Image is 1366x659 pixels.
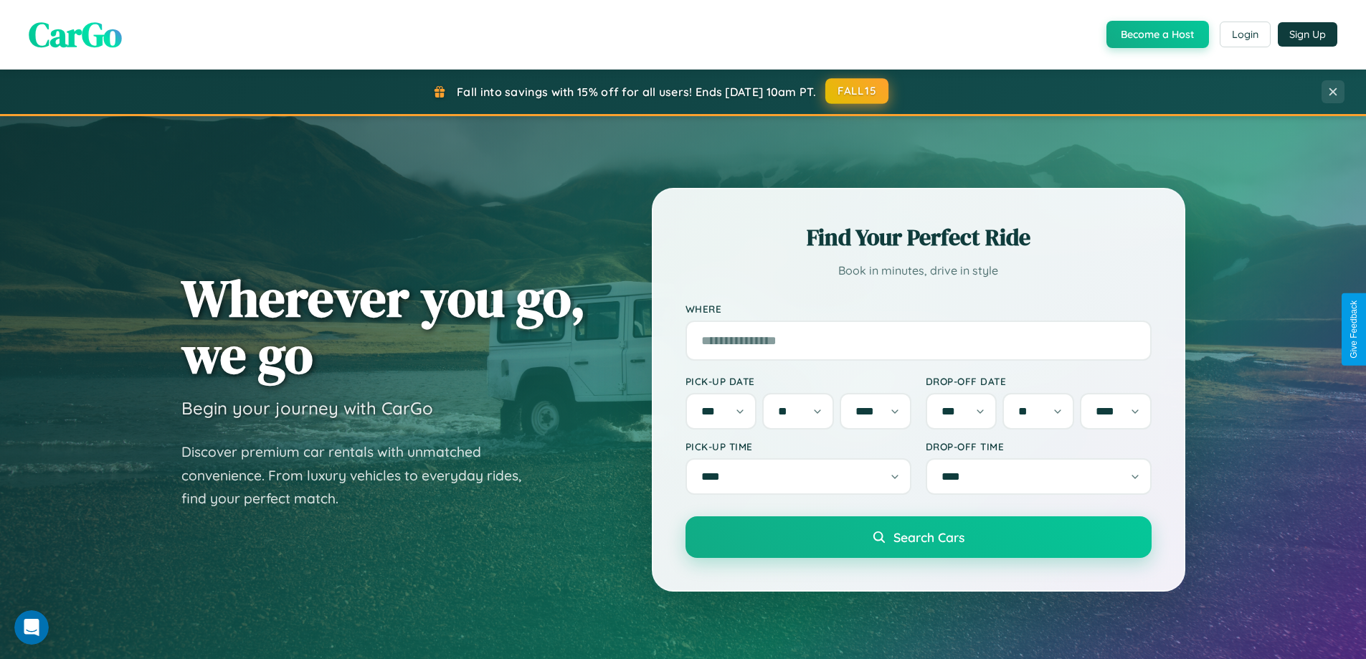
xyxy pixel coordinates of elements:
label: Pick-up Time [686,440,911,452]
iframe: Intercom live chat [14,610,49,645]
label: Drop-off Time [926,440,1152,452]
label: Where [686,303,1152,315]
p: Discover premium car rentals with unmatched convenience. From luxury vehicles to everyday rides, ... [181,440,540,511]
label: Pick-up Date [686,375,911,387]
h3: Begin your journey with CarGo [181,397,433,419]
h1: Wherever you go, we go [181,270,586,383]
label: Drop-off Date [926,375,1152,387]
span: CarGo [29,11,122,58]
p: Book in minutes, drive in style [686,260,1152,281]
button: FALL15 [825,78,888,104]
button: Become a Host [1106,21,1209,48]
span: Fall into savings with 15% off for all users! Ends [DATE] 10am PT. [457,85,816,99]
button: Sign Up [1278,22,1337,47]
button: Login [1220,22,1271,47]
span: Search Cars [893,529,964,545]
h2: Find Your Perfect Ride [686,222,1152,253]
button: Search Cars [686,516,1152,558]
div: Give Feedback [1349,300,1359,359]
